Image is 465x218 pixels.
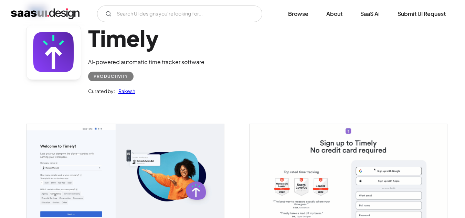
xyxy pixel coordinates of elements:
[115,87,135,95] a: Rakesh
[97,6,262,22] form: Email Form
[88,25,204,51] h1: Timely
[352,6,388,21] a: SaaS Ai
[88,87,115,95] div: Curated by:
[11,8,80,19] a: home
[318,6,351,21] a: About
[94,72,128,81] div: Productivity
[389,6,454,21] a: Submit UI Request
[280,6,317,21] a: Browse
[97,6,262,22] input: Search UI designs you're looking for...
[88,58,204,66] div: AI-powered automatic time tracker software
